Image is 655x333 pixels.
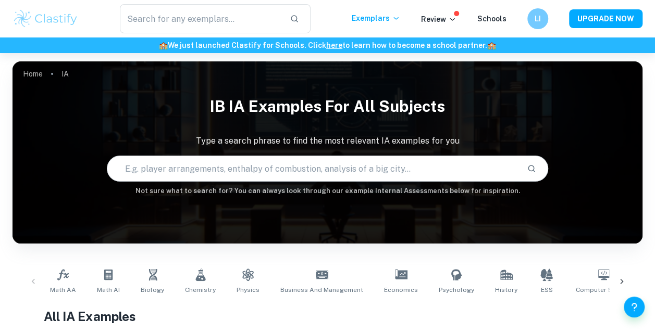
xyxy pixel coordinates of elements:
p: Review [421,14,456,25]
button: LI [527,8,548,29]
h1: All IA Examples [44,307,611,326]
button: UPGRADE NOW [569,9,642,28]
h6: LI [532,13,544,24]
h1: IB IA examples for all subjects [13,91,642,122]
span: Math AA [50,285,76,294]
button: Help and Feedback [624,297,645,317]
span: Chemistry [185,285,216,294]
p: IA [61,68,69,80]
a: Home [23,67,43,81]
span: ESS [541,285,553,294]
a: Schools [477,15,506,23]
button: Search [523,160,540,177]
h6: We just launched Clastify for Schools. Click to learn how to become a school partner. [2,40,653,51]
p: Exemplars [352,12,400,24]
span: Math AI [97,285,120,294]
input: Search for any exemplars... [120,4,282,33]
span: Psychology [439,285,474,294]
p: Type a search phrase to find the most relevant IA examples for you [13,135,642,147]
span: Business and Management [280,285,363,294]
span: Computer Science [576,285,632,294]
span: 🏫 [487,41,496,49]
a: here [326,41,342,49]
span: History [495,285,517,294]
img: Clastify logo [13,8,79,29]
span: Economics [384,285,418,294]
input: E.g. player arrangements, enthalpy of combustion, analysis of a big city... [107,154,518,183]
span: Physics [237,285,259,294]
span: Biology [141,285,164,294]
h6: Not sure what to search for? You can always look through our example Internal Assessments below f... [13,186,642,196]
span: 🏫 [159,41,168,49]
